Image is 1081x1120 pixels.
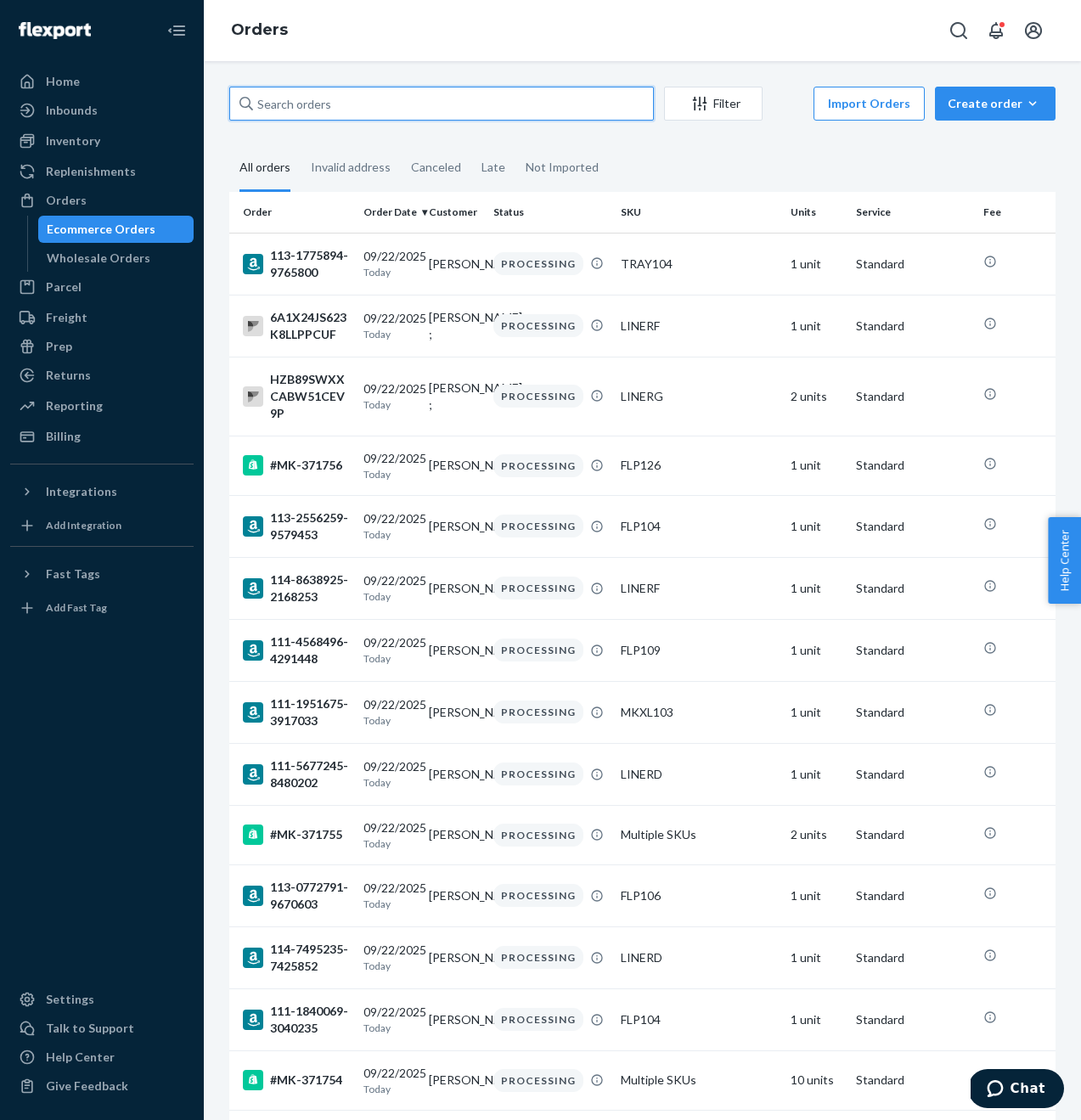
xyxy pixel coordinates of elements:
[243,825,350,845] div: #MK-371755
[46,1078,128,1095] div: Give Feedback
[422,1050,487,1110] td: [PERSON_NAME]
[784,926,849,988] td: 1 unit
[971,1069,1064,1112] iframe: Opens a widget where you can chat to one of our agents
[10,1072,194,1100] button: Give Feedback
[784,681,849,743] td: 1 unit
[311,145,391,189] div: Invalid address
[363,510,415,542] div: 09/22/2025
[363,1065,415,1096] div: 09/22/2025
[363,265,415,279] p: Today
[160,14,194,48] button: Close Navigation
[10,512,194,539] a: Add Integration
[19,22,91,39] img: Flexport logo
[357,192,422,233] th: Order Date
[46,991,94,1008] div: Settings
[363,836,415,851] p: Today
[621,642,777,659] div: FLP109
[243,455,350,476] div: #MK-371756
[229,87,654,121] input: Search orders
[243,941,350,975] div: 114-7495235-7425852
[493,577,583,599] div: PROCESSING
[46,518,121,532] div: Add Integration
[10,333,194,360] a: Prep
[10,187,194,214] a: Orders
[46,1020,134,1037] div: Talk to Support
[856,1011,970,1028] p: Standard
[363,310,415,341] div: 09/22/2025
[239,145,290,192] div: All orders
[422,619,487,681] td: [PERSON_NAME]
[493,1008,583,1031] div: PROCESSING
[422,557,487,619] td: [PERSON_NAME]
[422,805,487,864] td: [PERSON_NAME]
[46,367,91,384] div: Returns
[784,619,849,681] td: 1 unit
[614,1050,784,1110] td: Multiple SKUs
[979,14,1013,48] button: Open notifications
[977,192,1078,233] th: Fee
[493,639,583,661] div: PROCESSING
[363,467,415,481] p: Today
[363,942,415,973] div: 09/22/2025
[38,216,194,243] a: Ecommerce Orders
[46,73,80,90] div: Home
[784,1050,849,1110] td: 10 units
[46,132,100,149] div: Inventory
[10,423,194,450] a: Billing
[621,887,777,904] div: FLP106
[621,766,777,783] div: LINERD
[784,192,849,233] th: Units
[621,949,777,966] div: LINERD
[621,580,777,597] div: LINERF
[10,68,194,95] a: Home
[784,805,849,864] td: 2 units
[621,518,777,535] div: FLP104
[243,633,350,667] div: 111-4568496-4291448
[493,1069,583,1092] div: PROCESSING
[621,457,777,474] div: FLP126
[856,704,970,721] p: Standard
[363,880,415,911] div: 09/22/2025
[47,221,155,238] div: Ecommerce Orders
[526,145,599,189] div: Not Imported
[422,988,487,1050] td: [PERSON_NAME]
[493,701,583,723] div: PROCESSING
[422,233,487,295] td: [PERSON_NAME]
[493,454,583,477] div: PROCESSING
[10,1044,194,1071] a: Help Center
[493,515,583,537] div: PROCESSING
[856,388,970,405] p: Standard
[784,557,849,619] td: 1 unit
[422,357,487,436] td: [PERSON_NAME] ;
[784,988,849,1050] td: 1 unit
[481,145,505,189] div: Late
[621,388,777,405] div: LINERG
[243,879,350,913] div: 113-0772791-9670603
[10,478,194,505] button: Integrations
[1016,14,1050,48] button: Open account menu
[363,589,415,604] p: Today
[487,192,614,233] th: Status
[229,192,357,233] th: Order
[784,495,849,557] td: 1 unit
[493,884,583,907] div: PROCESSING
[784,295,849,357] td: 1 unit
[243,309,350,343] div: 6A1X24JS623K8LLPPCUF
[46,192,87,209] div: Orders
[614,805,784,864] td: Multiple SKUs
[46,279,82,295] div: Parcel
[243,1003,350,1037] div: 111-1840069-3040235
[363,327,415,341] p: Today
[856,457,970,474] p: Standard
[856,1072,970,1089] p: Standard
[856,318,970,335] p: Standard
[493,385,583,408] div: PROCESSING
[849,192,977,233] th: Service
[363,248,415,279] div: 09/22/2025
[10,304,194,331] a: Freight
[856,580,970,597] p: Standard
[10,273,194,301] a: Parcel
[243,695,350,729] div: 111-1951675-3917033
[363,397,415,412] p: Today
[46,102,98,119] div: Inbounds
